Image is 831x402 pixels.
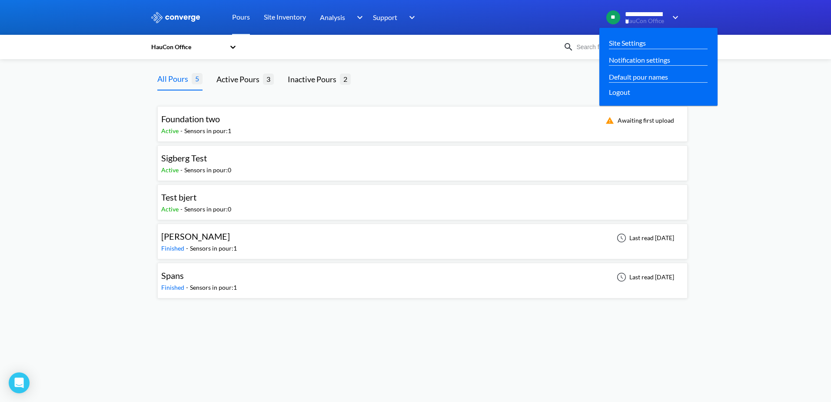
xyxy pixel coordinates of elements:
div: Last read [DATE] [612,233,677,243]
img: logo_ewhite.svg [150,12,201,23]
a: Default pour names [609,71,668,82]
img: downArrow.svg [667,12,681,23]
span: 3 [263,74,274,84]
div: Sensors in pour: 0 [184,165,231,175]
span: - [180,166,184,174]
span: HauCon Office [625,18,667,24]
a: Foundation twoActive-Sensors in pour:1Awaiting first upload [157,116,688,124]
a: SpansFinished-Sensors in pour:1Last read [DATE] [157,273,688,280]
span: - [186,245,190,252]
span: Active [161,166,180,174]
a: Notification settings [609,54,670,65]
a: Site Settings [609,37,646,48]
span: 2 [340,74,351,84]
div: Open Intercom Messenger [9,372,30,393]
a: Test bjertActive-Sensors in pour:0 [157,194,688,202]
div: Last read [DATE] [612,272,677,282]
span: - [186,284,190,291]
span: Analysis [320,12,345,23]
div: Sensors in pour: 1 [190,244,237,253]
div: Inactive Pours [288,73,340,85]
div: Sensors in pour: 1 [184,126,231,136]
div: Sensors in pour: 0 [184,204,231,214]
span: Support [373,12,397,23]
span: Spans [161,270,184,281]
span: Finished [161,284,186,291]
img: downArrow.svg [403,12,417,23]
span: Active [161,205,180,213]
span: [PERSON_NAME] [161,231,230,241]
div: All Pours [157,73,192,85]
a: Sigberg TestActive-Sensors in pour:0 [157,155,688,163]
img: downArrow.svg [351,12,365,23]
img: icon-search.svg [563,42,574,52]
span: Test bjert [161,192,196,202]
span: Active [161,127,180,134]
div: Sensors in pour: 1 [190,283,237,292]
input: Search for a pour by name [574,42,679,52]
span: Foundation two [161,114,220,124]
span: Logout [609,87,630,97]
div: Awaiting first upload [600,115,677,126]
span: Sigberg Test [161,153,207,163]
div: Active Pours [216,73,263,85]
a: [PERSON_NAME]Finished-Sensors in pour:1Last read [DATE] [157,234,688,241]
span: - [180,205,184,213]
span: - [180,127,184,134]
span: Finished [161,245,186,252]
div: HauCon Office [150,42,225,52]
span: 5 [192,73,203,84]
